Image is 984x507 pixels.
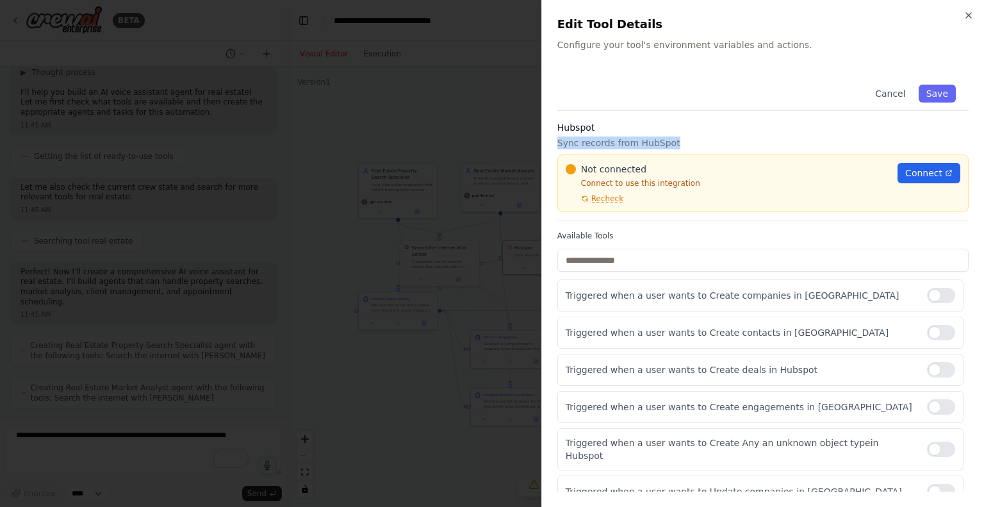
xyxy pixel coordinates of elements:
p: Triggered when a user wants to Create contacts in [GEOGRAPHIC_DATA] [566,326,917,339]
label: Available Tools [557,231,969,241]
span: Connect [905,167,942,179]
p: Configure your tool's environment variables and actions. [557,38,969,51]
button: Save [919,85,956,103]
p: Triggered when a user wants to Update companies in [GEOGRAPHIC_DATA] [566,485,917,498]
p: Sync records from HubSpot [557,137,969,149]
h3: Hubspot [557,121,969,134]
p: Triggered when a user wants to Create companies in [GEOGRAPHIC_DATA] [566,289,917,302]
button: Cancel [867,85,913,103]
button: Recheck [566,194,623,204]
span: Not connected [581,163,646,176]
span: Recheck [591,194,623,204]
p: Triggered when a user wants to Create Any an unknown object typein Hubspot [566,436,917,462]
h2: Edit Tool Details [557,15,969,33]
p: Triggered when a user wants to Create engagements in [GEOGRAPHIC_DATA] [566,401,917,413]
a: Connect [898,163,960,183]
p: Connect to use this integration [566,178,890,188]
p: Triggered when a user wants to Create deals in Hubspot [566,363,917,376]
